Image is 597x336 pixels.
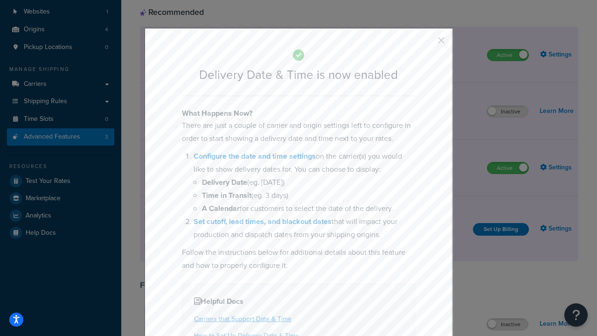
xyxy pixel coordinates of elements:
b: Delivery Date [202,177,247,188]
p: Follow the instructions below for additional details about this feature and how to properly confi... [182,246,415,272]
li: (eg. [DATE]) [202,176,415,189]
li: that will impact your production and dispatch dates from your shipping origins. [194,215,415,241]
li: on the carrier(s) you would like to show delivery dates for. You can choose to display: [194,150,415,215]
b: A Calendar [202,203,240,214]
a: Set cutoff, lead times, and blackout dates [194,216,332,227]
h4: What Happens Now? [182,108,415,119]
a: Carriers that Support Date & Time [194,314,292,324]
li: (eg. 3 days) [202,189,415,202]
b: Time in Transit [202,190,251,201]
li: for customers to select the date of the delivery. [202,202,415,215]
p: There are just a couple of carrier and origin settings left to configure in order to start showin... [182,119,415,145]
h2: Delivery Date & Time is now enabled [182,68,415,82]
a: Configure the date and time settings [194,151,316,161]
h4: Helpful Docs [194,296,403,307]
